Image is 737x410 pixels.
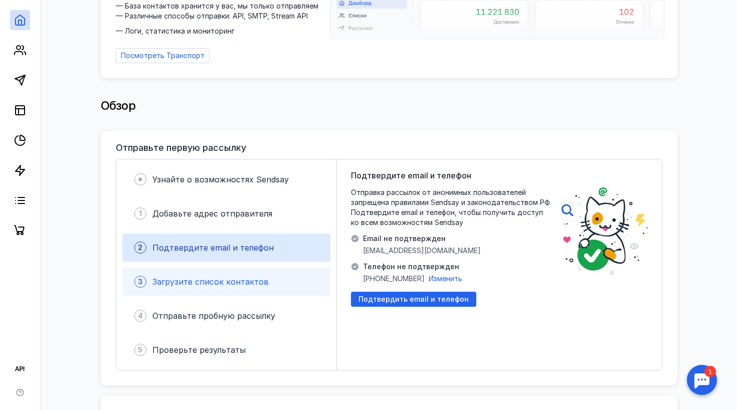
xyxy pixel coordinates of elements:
[358,295,469,304] span: Подтвердить email и телефон
[152,277,269,287] span: Загрузите список контактов
[116,143,246,153] h3: Отправьте первую рассылку
[152,243,274,253] span: Подтвердите email и телефон
[363,234,481,244] span: Email не подтвержден
[138,345,142,355] span: 5
[152,209,272,219] span: Добавьте адрес отправителя
[363,262,462,272] span: Телефон не подтвержден
[152,345,246,355] span: Проверьте результаты
[363,246,481,256] span: [EMAIL_ADDRESS][DOMAIN_NAME]
[429,274,462,283] span: Изменить
[363,274,425,284] span: [PHONE_NUMBER]
[121,52,205,60] span: Посмотреть Транспорт
[351,169,471,181] span: Подтвердите email и телефон
[116,1,324,36] span: — База контактов хранится у вас, мы только отправляем — Различные способы отправки: API, SMTP, St...
[139,209,142,219] span: 1
[152,174,289,184] span: Узнайте о возможностях Sendsay
[101,98,136,113] span: Обзор
[562,187,648,275] img: poster
[138,311,143,321] span: 4
[351,292,476,307] button: Подтвердить email и телефон
[152,311,275,321] span: Отправьте пробную рассылку
[138,277,143,287] span: 3
[116,48,210,63] a: Посмотреть Транспорт
[351,187,551,228] span: Отправка рассылок от анонимных пользователей запрещена правилами Sendsay и законодательством РФ. ...
[429,274,462,284] button: Изменить
[138,243,142,253] span: 2
[23,6,34,17] div: 1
